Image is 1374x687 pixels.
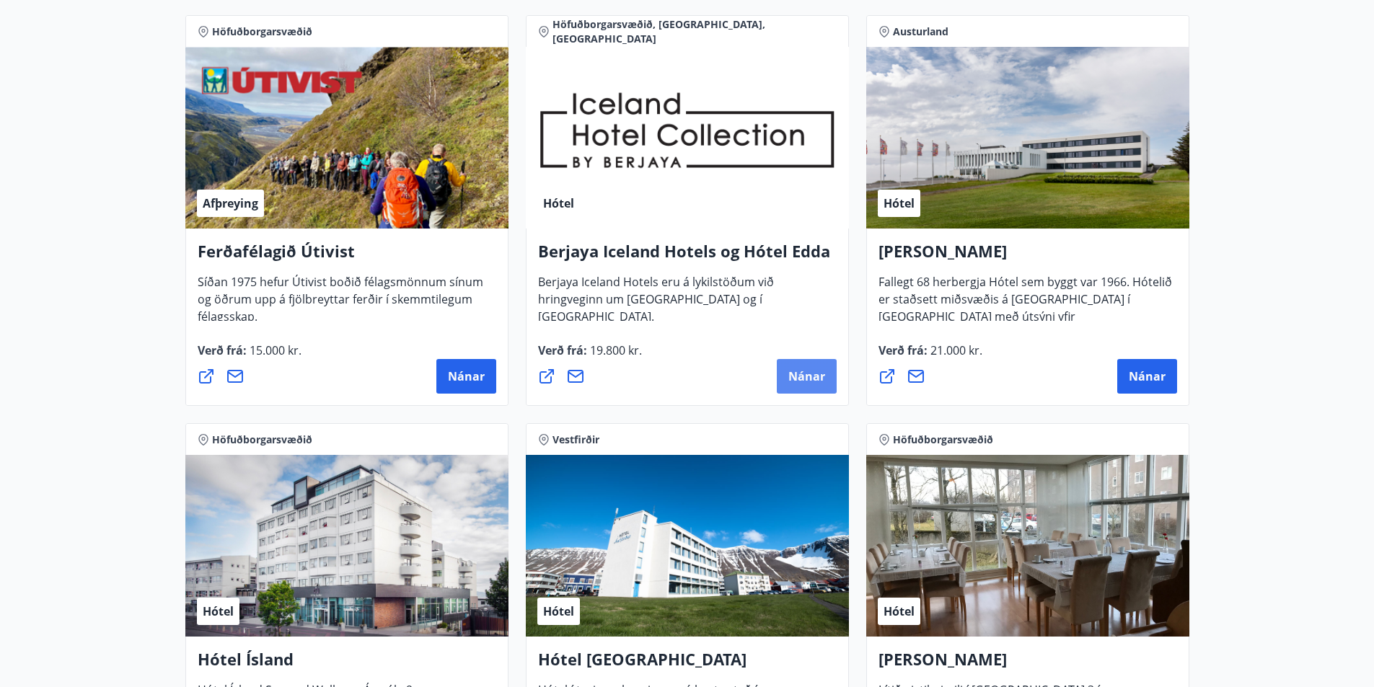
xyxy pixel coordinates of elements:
[198,648,496,681] h4: Hótel Ísland
[777,359,837,394] button: Nánar
[893,433,993,447] span: Höfuðborgarsvæðið
[198,274,483,336] span: Síðan 1975 hefur Útivist boðið félagsmönnum sínum og öðrum upp á fjölbreyttar ferðir í skemmtileg...
[203,195,258,211] span: Afþreying
[198,342,301,370] span: Verð frá :
[448,368,485,384] span: Nánar
[587,342,642,358] span: 19.800 kr.
[212,433,312,447] span: Höfuðborgarsvæðið
[552,17,837,46] span: Höfuðborgarsvæðið, [GEOGRAPHIC_DATA], [GEOGRAPHIC_DATA]
[884,195,915,211] span: Hótel
[1129,368,1166,384] span: Nánar
[893,25,948,39] span: Austurland
[543,603,574,619] span: Hótel
[538,274,774,336] span: Berjaya Iceland Hotels eru á lykilstöðum við hringveginn um [GEOGRAPHIC_DATA] og í [GEOGRAPHIC_DA...
[788,368,825,384] span: Nánar
[538,240,837,273] h4: Berjaya Iceland Hotels og Hótel Edda
[203,603,234,619] span: Hótel
[878,240,1177,273] h4: [PERSON_NAME]
[552,433,599,447] span: Vestfirðir
[538,342,642,370] span: Verð frá :
[1117,359,1177,394] button: Nánar
[878,274,1172,353] span: Fallegt 68 herbergja Hótel sem byggt var 1966. Hótelið er staðsett miðsvæðis á [GEOGRAPHIC_DATA] ...
[212,25,312,39] span: Höfuðborgarsvæðið
[436,359,496,394] button: Nánar
[884,603,915,619] span: Hótel
[928,342,982,358] span: 21.000 kr.
[878,342,982,370] span: Verð frá :
[543,195,574,211] span: Hótel
[538,648,837,681] h4: Hótel [GEOGRAPHIC_DATA]
[878,648,1177,681] h4: [PERSON_NAME]
[247,342,301,358] span: 15.000 kr.
[198,240,496,273] h4: Ferðafélagið Útivist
